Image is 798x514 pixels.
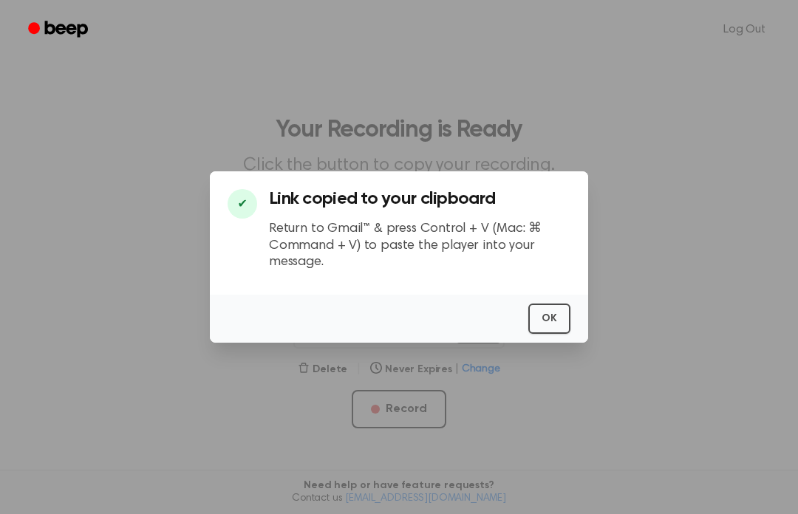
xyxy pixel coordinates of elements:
p: Return to Gmail™ & press Control + V (Mac: ⌘ Command + V) to paste the player into your message. [269,221,570,271]
button: OK [528,304,570,334]
div: ✔ [228,189,257,219]
a: Beep [18,16,101,44]
h3: Link copied to your clipboard [269,189,570,209]
a: Log Out [709,12,780,47]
